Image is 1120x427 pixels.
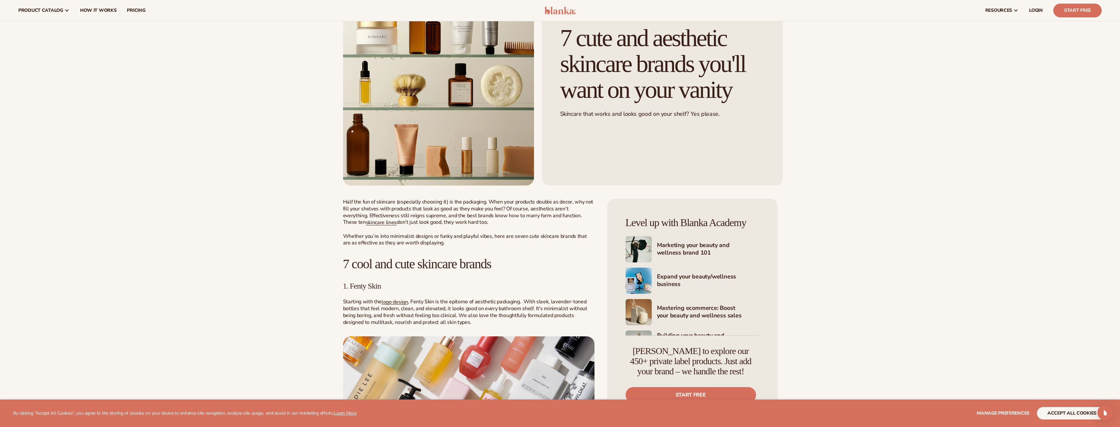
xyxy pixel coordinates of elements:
span: product catalog [18,8,63,13]
a: Start free [626,387,756,403]
span: , Fenty Skin is the epitome of aesthetic packaging. With sleek, lavender-toned bottles that feel ... [343,298,587,326]
h4: Marketing your beauty and wellness brand 101 [657,241,759,258]
span: Manage preferences [977,410,1029,416]
span: How It Works [80,8,117,13]
h4: Level up with Blanka Academy [626,217,759,228]
h4: [PERSON_NAME] to explore our 450+ private label products. Just add your brand – we handle the rest! [626,346,756,376]
span: Whether you’re into minimalist designs or funky and playful vibes, here are seven cute skincare b... [343,233,587,247]
a: Shopify Image 5 Marketing your beauty and wellness brand 101 [626,236,759,262]
img: Shopify Image 8 [626,330,652,357]
a: Learn More [334,410,356,416]
h1: 7 cute and aesthetic skincare brands you'll want on your vanity [560,25,765,102]
a: skincare lines [366,219,397,226]
span: Starting with the [343,298,382,305]
h4: Expand your beauty/wellness business [657,273,759,289]
p: Skincare that works and looks good on your shelf? Yes please. [560,110,765,118]
span: LOGIN [1029,8,1043,13]
p: By clicking "Accept All Cookies", you agree to the storing of cookies on your device to enhance s... [13,411,356,416]
div: Open Intercom Messenger [1097,405,1113,420]
span: resources [985,8,1012,13]
h4: Mastering ecommerce: Boost your beauty and wellness sales [657,304,759,320]
a: Shopify Image 7 Mastering ecommerce: Boost your beauty and wellness sales [626,299,759,325]
a: logo design [382,298,408,305]
span: Half the fun of skincare (especially choosing it) is the packaging. When your products double as ... [343,198,593,226]
a: Start Free [1053,4,1102,17]
img: Shopify Image 7 [626,299,652,325]
img: Shopify Image 5 [626,236,652,262]
a: Shopify Image 8 Building your beauty and wellness brand with [PERSON_NAME] [626,330,759,357]
a: Shopify Image 6 Expand your beauty/wellness business [626,268,759,294]
span: don’t just look good, they work hard too. [397,219,488,226]
span: 1. Fenty Skin [343,282,381,290]
span: pricing [127,8,145,13]
h4: Building your beauty and wellness brand with [PERSON_NAME] [657,332,759,355]
button: Manage preferences [977,407,1029,419]
img: Shopify Image 6 [626,268,652,294]
img: logo [544,7,576,14]
button: accept all cookies [1037,407,1107,419]
span: 7 cool and cute skincare brands [343,257,491,271]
